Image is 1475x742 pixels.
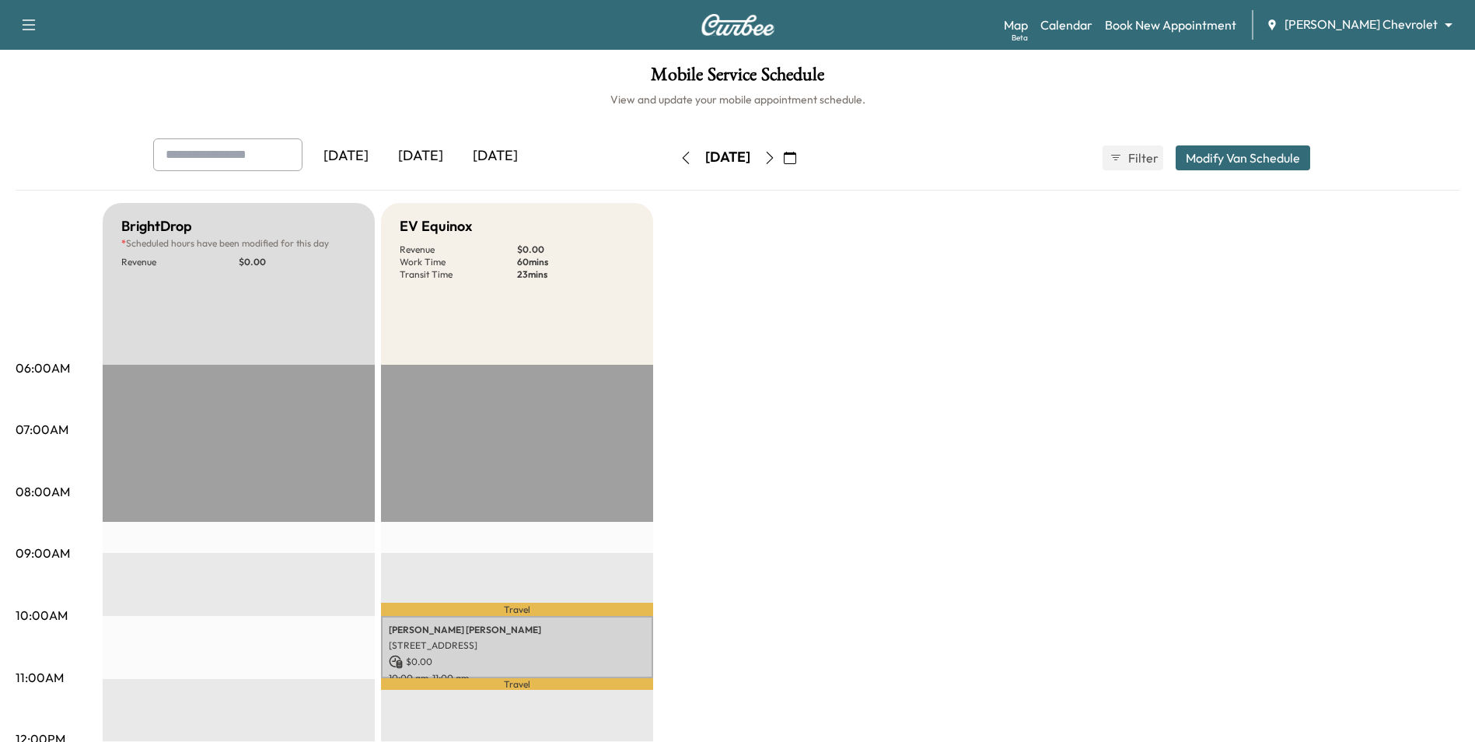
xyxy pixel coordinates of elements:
[1040,16,1092,34] a: Calendar
[1103,145,1163,170] button: Filter
[1004,16,1028,34] a: MapBeta
[16,668,64,687] p: 11:00AM
[1128,149,1156,167] span: Filter
[16,482,70,501] p: 08:00AM
[1285,16,1438,33] span: [PERSON_NAME] Chevrolet
[16,420,68,439] p: 07:00AM
[400,243,517,256] p: Revenue
[400,215,472,237] h5: EV Equinox
[16,544,70,562] p: 09:00AM
[381,603,653,615] p: Travel
[239,256,356,268] p: $ 0.00
[701,14,775,36] img: Curbee Logo
[458,138,533,174] div: [DATE]
[389,624,645,636] p: [PERSON_NAME] [PERSON_NAME]
[383,138,458,174] div: [DATE]
[400,256,517,268] p: Work Time
[381,678,653,690] p: Travel
[121,215,192,237] h5: BrightDrop
[1012,32,1028,44] div: Beta
[517,268,634,281] p: 23 mins
[16,92,1459,107] h6: View and update your mobile appointment schedule.
[1105,16,1236,34] a: Book New Appointment
[309,138,383,174] div: [DATE]
[389,672,645,684] p: 10:00 am - 11:00 am
[16,359,70,377] p: 06:00AM
[389,655,645,669] p: $ 0.00
[121,256,239,268] p: Revenue
[1176,145,1310,170] button: Modify Van Schedule
[16,65,1459,92] h1: Mobile Service Schedule
[16,606,68,625] p: 10:00AM
[517,243,634,256] p: $ 0.00
[705,148,750,167] div: [DATE]
[400,268,517,281] p: Transit Time
[121,237,356,250] p: Scheduled hours have been modified for this day
[389,639,645,652] p: [STREET_ADDRESS]
[517,256,634,268] p: 60 mins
